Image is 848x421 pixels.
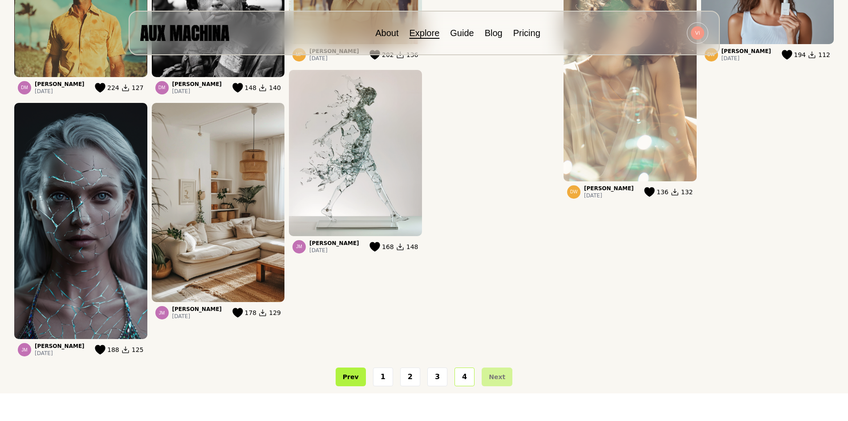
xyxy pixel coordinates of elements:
span: 136 [657,188,669,196]
img: 202411_31c1f7f539594631b11d95f4d875082a.png [152,103,285,302]
img: 202411_0f973cc3b4fd4f1b97339702513e3c91.png [14,103,147,339]
button: 140 [258,83,281,93]
div: David Mathews [18,81,31,94]
button: 2 [400,368,420,386]
button: 1 [373,368,393,386]
p: [PERSON_NAME] [722,48,771,55]
a: Guide [450,28,474,38]
span: 194 [794,50,806,59]
a: About [375,28,398,38]
button: 132 [670,187,693,197]
span: DW [570,189,578,194]
button: 4 [454,368,475,386]
button: Prev [336,368,366,386]
button: 178 [232,308,257,318]
span: 188 [107,345,119,354]
span: 148 [406,242,418,251]
span: 168 [382,242,394,251]
a: Blog [485,28,503,38]
button: 224 [95,83,119,93]
p: [DATE] [309,247,359,254]
p: [DATE] [722,55,771,62]
p: [PERSON_NAME] [35,81,85,88]
a: Explore [409,28,439,38]
span: 132 [681,188,693,196]
img: Avatar [691,26,704,40]
button: 129 [258,308,281,318]
p: [PERSON_NAME] [172,81,222,88]
div: Josephina Morell [18,343,31,356]
p: [DATE] [584,192,634,199]
a: Pricing [513,28,540,38]
img: 202411_1e33bfa450a04042abba851031135f17.png [289,70,422,236]
span: 224 [107,83,119,92]
img: AUX MACHINA [140,25,229,41]
button: 127 [121,83,144,93]
div: Josephina Morell [155,306,169,319]
button: 112 [807,50,830,60]
p: [DATE] [309,55,359,62]
p: [DATE] [172,88,222,95]
button: 3 [427,368,447,386]
p: [PERSON_NAME] [584,185,634,192]
button: 148 [232,83,257,93]
p: [DATE] [35,88,85,95]
span: DM [158,85,166,90]
span: 127 [132,83,144,92]
div: Josephina Morell [292,240,306,253]
span: JM [159,311,165,315]
button: 148 [396,242,418,252]
span: JM [21,347,27,352]
p: [PERSON_NAME] [172,306,222,313]
button: Next [482,368,512,386]
button: 188 [95,345,119,355]
span: 140 [269,83,281,92]
span: 129 [269,308,281,317]
span: 178 [245,308,257,317]
p: [PERSON_NAME] [35,343,85,350]
p: [PERSON_NAME] [309,240,359,247]
span: 125 [132,345,144,354]
span: DM [21,85,28,90]
button: 168 [369,242,394,252]
div: David Mathews [155,81,169,94]
span: 148 [245,83,257,92]
button: 136 [644,187,669,197]
div: Denis W [567,185,580,199]
p: [DATE] [35,350,85,357]
span: 112 [818,50,830,59]
p: [DATE] [172,313,222,320]
button: 194 [782,50,806,60]
span: JM [296,244,302,249]
button: 125 [121,345,144,355]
